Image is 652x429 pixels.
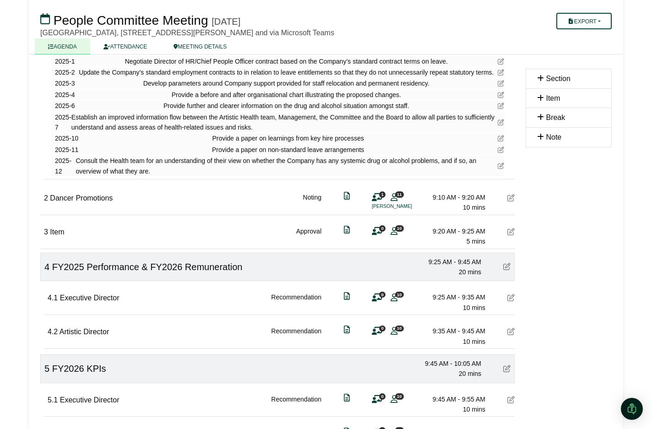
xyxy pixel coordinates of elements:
div: Noting [303,192,321,213]
span: Item [546,94,560,102]
span: Develop parameters around Company support provided for staff relocation and permanent residency. [143,78,429,88]
span: Break [546,114,565,121]
span: 2025-6 [55,101,75,111]
a: ATTENDANCE [90,38,160,54]
span: 0 [379,326,386,331]
span: Item [50,228,64,236]
span: Artistic Director [60,328,109,336]
span: 11 [395,191,404,197]
span: Executive Director [60,294,120,302]
span: 2025-2 [55,67,75,77]
div: 9:45 AM - 9:55 AM [421,394,485,404]
div: Recommendation [271,394,321,415]
span: 2 [44,194,48,202]
span: 20 mins [459,370,481,377]
div: Open Intercom Messenger [621,398,643,420]
span: Executive Director [60,396,120,404]
span: 2025-10 [55,133,78,143]
span: 5.1 [48,396,58,404]
span: 2025-11 [55,145,78,155]
span: Provide a before and after organisational chart illustrating the proposed changes. [172,90,401,100]
button: Export [556,13,612,29]
div: 9:25 AM - 9:45 AM [417,257,481,267]
span: 20 mins [459,268,481,276]
span: 1 [379,191,386,197]
span: 4 [44,262,49,272]
div: 9:25 AM - 9:35 AM [421,292,485,302]
span: 5 mins [467,238,485,245]
span: 0 [379,292,386,298]
span: Dancer Promotions [50,194,113,202]
span: FY2025 Performance & FY2026 Remuneration [52,262,243,272]
li: [PERSON_NAME] [372,202,440,210]
span: 0 [379,393,386,399]
span: 4.1 [48,294,58,302]
span: Provide a paper on non-standard leave arrangements [212,145,364,155]
span: 2025-7 [55,112,71,133]
a: AGENDA [35,38,90,54]
span: 10 [395,225,404,231]
div: 9:45 AM - 10:05 AM [417,358,481,369]
span: Note [546,133,561,141]
span: 3 [44,228,48,236]
span: 4.2 [48,328,58,336]
div: 9:20 AM - 9:25 AM [421,226,485,236]
div: [DATE] [212,16,240,27]
div: Recommendation [271,292,321,313]
span: 5 [44,364,49,374]
div: 9:35 AM - 9:45 AM [421,326,485,336]
span: 10 [395,292,404,298]
span: 2025-4 [55,90,75,100]
span: Provide a paper on learnings from key hire processes [212,133,364,143]
div: Approval [296,226,321,247]
span: 10 [395,393,404,399]
span: Update the Company’s standard employment contracts to in relation to leave entitlements so that t... [79,67,494,77]
a: MEETING DETAILS [160,38,240,54]
span: Consult the Health team for an understanding of their view on whether the Company has any systemi... [76,156,498,176]
div: 9:10 AM - 9:20 AM [421,192,485,202]
span: Establish an improved information flow between the Artistic Health team, Management, the Committe... [71,112,498,133]
span: Section [546,75,570,82]
span: People Committee Meeting [54,13,208,27]
span: 10 mins [463,338,485,345]
span: [GEOGRAPHIC_DATA], [STREET_ADDRESS][PERSON_NAME] and via Microsoft Teams [40,29,334,37]
span: 2025-3 [55,78,75,88]
span: 2025-12 [55,156,76,176]
span: Negotiate Director of HR/Chief People Officer contract based on the Company’s standard contract t... [125,56,448,66]
span: 10 mins [463,204,485,211]
span: 0 [379,225,386,231]
span: 10 mins [463,406,485,413]
span: 10 [395,326,404,331]
span: 2025-1 [55,56,75,66]
span: Provide further and clearer information on the drug and alcohol situation amongst staff. [163,101,409,111]
div: Recommendation [271,326,321,347]
span: FY2026 KPIs [52,364,106,374]
span: 10 mins [463,304,485,311]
